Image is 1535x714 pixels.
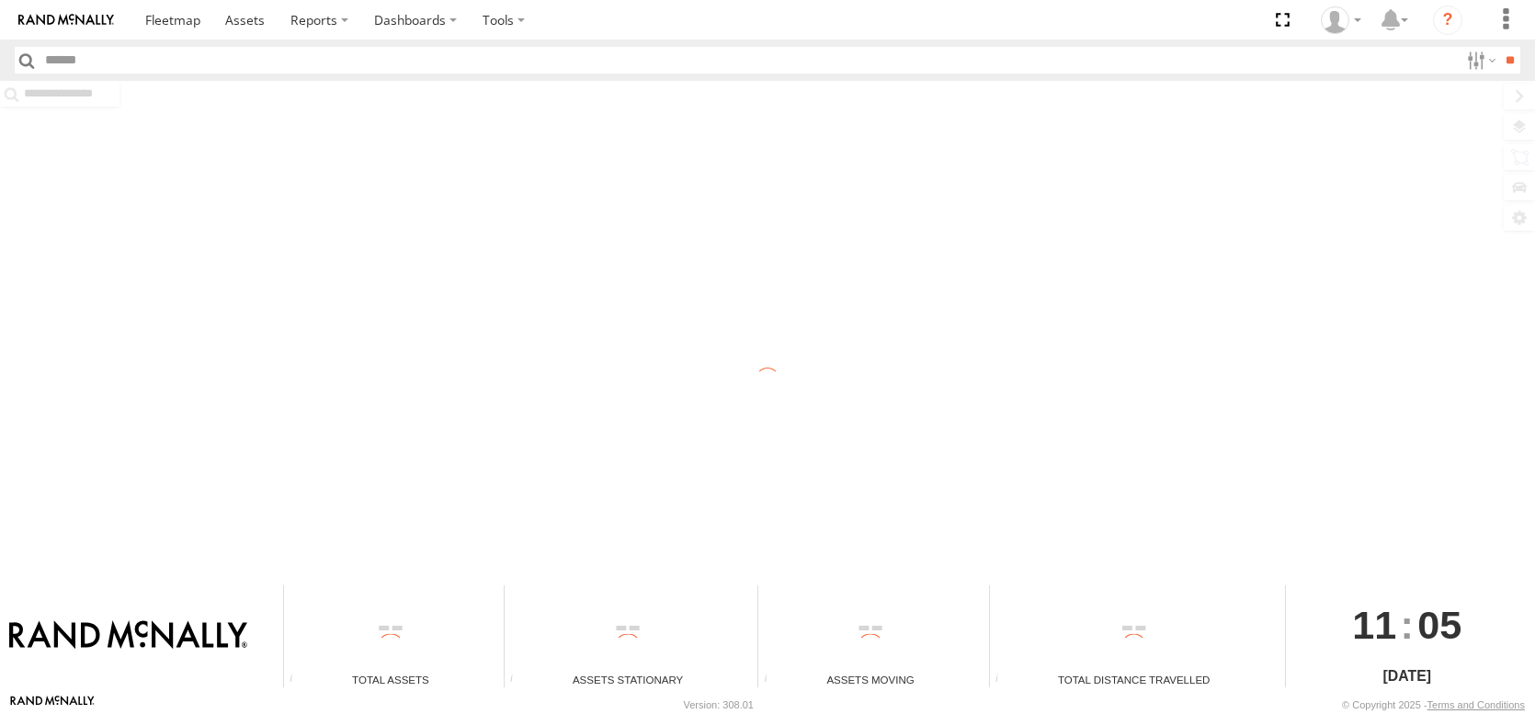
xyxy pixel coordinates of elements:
[1433,6,1462,35] i: ?
[1314,6,1368,34] div: Dennis Braga
[684,699,754,710] div: Version: 308.01
[758,674,786,687] div: Total number of assets current in transit.
[10,696,95,714] a: Visit our Website
[1352,585,1396,664] span: 11
[505,674,532,687] div: Total number of assets current stationary.
[1427,699,1525,710] a: Terms and Conditions
[9,620,247,652] img: Rand McNally
[1460,47,1499,74] label: Search Filter Options
[284,672,497,687] div: Total Assets
[284,674,312,687] div: Total number of Enabled Assets
[505,672,751,687] div: Assets Stationary
[990,674,1018,687] div: Total distance travelled by all assets within specified date range and applied filters
[1286,585,1529,664] div: :
[1417,585,1461,664] span: 05
[990,672,1279,687] div: Total Distance Travelled
[1286,665,1529,687] div: [DATE]
[18,14,114,27] img: rand-logo.svg
[758,672,982,687] div: Assets Moving
[1342,699,1525,710] div: © Copyright 2025 -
